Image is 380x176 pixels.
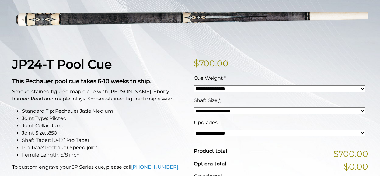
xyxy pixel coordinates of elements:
span: $ [194,58,199,69]
span: Product total [194,148,227,154]
abbr: required [219,97,221,103]
li: Joint Collar: Juma [22,122,187,129]
span: $700.00 [333,147,368,160]
bdi: 700.00 [194,58,228,69]
span: Upgrades [194,120,218,125]
span: Shaft Size [194,97,218,103]
li: Pin Type: Pechauer Speed joint [22,144,187,151]
span: Cue Weight [194,75,223,81]
li: Joint Size: .850 [22,129,187,137]
span: $0.00 [344,160,368,173]
p: Smoke-stained figured maple cue with [PERSON_NAME]. Ebony framed Pearl and maple inlays. Smoke-st... [12,88,187,103]
abbr: required [224,75,226,81]
li: Ferrule Length: 5/8 inch [22,151,187,159]
span: Options total [194,161,226,167]
strong: This Pechauer pool cue takes 6-10 weeks to ship. [12,78,151,85]
p: To custom engrave your JP Series cue, please call [12,164,187,171]
strong: JP24-T Pool Cue [12,57,112,72]
li: Joint Type: Piloted [22,115,187,122]
li: Shaft Taper: 10-12” Pro Taper [22,137,187,144]
li: Standard Tip: Pechauer Jade Medium [22,107,187,115]
a: [PHONE_NUMBER]. [131,164,179,170]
